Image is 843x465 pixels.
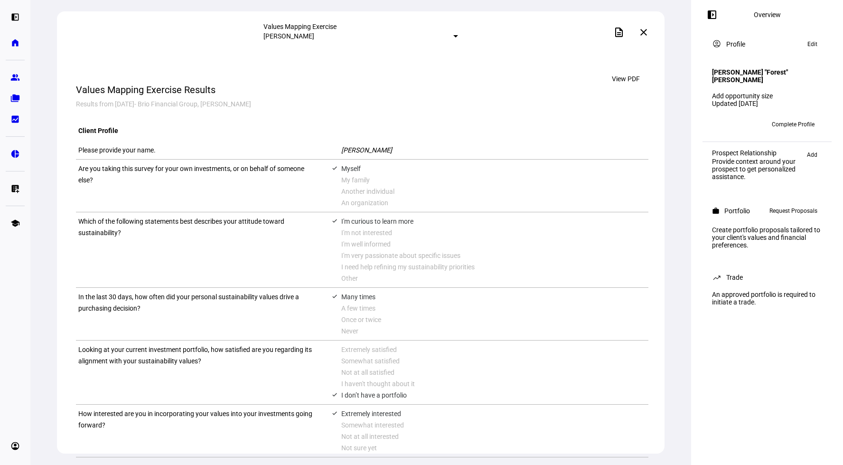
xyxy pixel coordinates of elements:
[612,73,640,85] span: View PDF
[341,273,648,284] div: Other
[765,205,822,217] button: Request Proposals
[706,9,718,20] mat-icon: left_panel_open
[341,227,648,238] div: I'm not interested
[10,38,20,47] eth-mat-symbol: home
[6,68,25,87] a: group
[10,73,20,82] eth-mat-symbol: group
[638,27,649,38] mat-icon: close
[10,149,20,159] eth-mat-symbol: pie_chart
[78,216,318,284] div: Which of the following statements best describes your attitude toward sustainability?
[706,287,828,310] div: An approved portfolio is required to initiate a trade.
[726,40,745,48] div: Profile
[341,355,648,367] div: Somewhat satisfied
[341,419,648,431] div: Somewhat interested
[76,123,648,139] div: Client Profile
[341,303,648,314] div: A few times
[600,69,651,88] button: View PDF
[712,158,802,180] div: Provide context around your prospect to get personalized assistance.
[712,68,822,84] h4: [PERSON_NAME] "Forest" [PERSON_NAME]
[10,218,20,228] eth-mat-symbol: school
[78,291,318,337] div: In the last 30 days, how often did your personal sustainability values drive a purchasing decision?
[341,367,648,378] div: Not at all satisfied
[712,39,721,48] mat-icon: account_circle
[712,92,773,100] a: Add opportunity size
[332,410,337,416] span: done
[341,314,648,325] div: Once or twice
[341,174,648,186] div: My family
[332,294,337,299] span: done
[803,38,822,50] button: Edit
[341,216,648,227] div: I'm curious to learn more
[754,11,781,19] div: Overview
[341,442,648,454] div: Not sure yet
[712,149,802,157] div: Prospect Relationship
[78,163,318,209] div: Are you taking this survey for your own investments, or on behalf of someone else?
[76,98,251,110] div: Results from [DATE] - Brio Financial Group, [PERSON_NAME]
[341,408,648,419] div: Extremely interested
[341,238,648,250] div: I'm well informed
[10,12,20,22] eth-mat-symbol: left_panel_open
[712,205,822,217] eth-panel-overview-card-header: Portfolio
[341,378,648,389] div: I haven't thought about it
[78,344,318,401] div: Looking at your current investment portfolio, how satisfied are you regarding its alignment with ...
[807,38,817,50] span: Edit
[263,23,458,30] div: Values Mapping Exercise
[764,117,822,132] button: Complete Profile
[712,207,720,215] mat-icon: work
[10,441,20,451] eth-mat-symbol: account_circle
[772,117,815,132] span: Complete Profile
[78,408,318,454] div: How interested are you in incorporating your values into your investments going forward?
[10,184,20,193] eth-mat-symbol: list_alt_add
[341,344,648,355] div: Extremely satisfied
[613,27,625,38] mat-icon: description
[802,149,822,161] button: Add
[341,291,648,303] div: Many times
[263,32,314,40] mat-select-trigger: [PERSON_NAME]
[341,197,648,209] div: An organization
[332,392,337,398] span: done
[715,121,724,128] span: MT
[341,163,648,174] div: Myself
[807,149,817,161] span: Add
[769,205,817,217] span: Request Proposals
[6,144,25,163] a: pie_chart
[712,272,822,283] eth-panel-overview-card-header: Trade
[332,165,337,171] span: done
[730,121,738,128] span: GA
[6,110,25,129] a: bid_landscape
[706,222,828,253] div: Create portfolio proposals tailored to your client's values and financial preferences.
[10,94,20,103] eth-mat-symbol: folder_copy
[78,144,318,156] div: Please provide your name.
[341,325,648,337] div: Never
[726,274,743,281] div: Trade
[341,431,648,442] div: Not at all interested
[724,207,750,215] div: Portfolio
[332,218,337,224] span: done
[341,261,648,273] div: I need help refining my sustainability priorities
[76,84,251,96] div: Values Mapping Exercise Results
[341,146,392,154] span: [PERSON_NAME]
[10,114,20,124] eth-mat-symbol: bid_landscape
[712,100,822,107] div: Updated [DATE]
[6,89,25,108] a: folder_copy
[341,389,648,401] div: I don’t have a portfolio
[712,273,721,282] mat-icon: trending_up
[341,186,648,197] div: Another individual
[712,38,822,50] eth-panel-overview-card-header: Profile
[341,250,648,261] div: I'm very passionate about specific issues
[6,33,25,52] a: home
